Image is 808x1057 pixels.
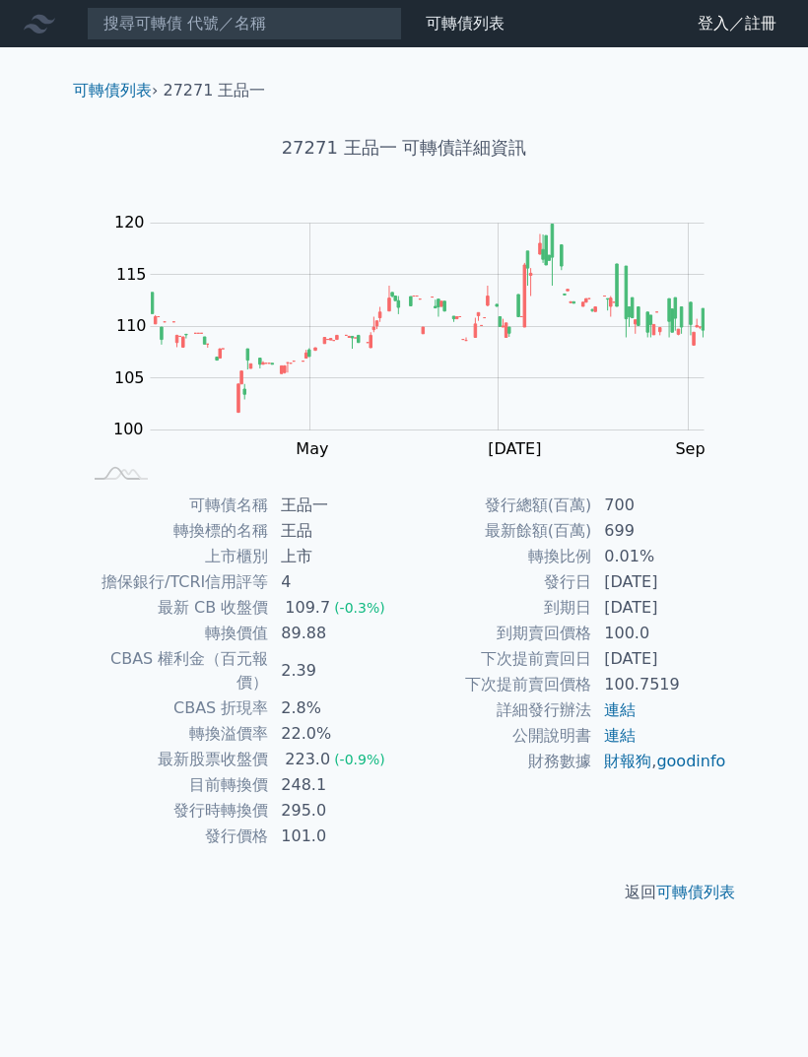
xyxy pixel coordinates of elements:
tspan: 115 [116,265,147,284]
td: 轉換溢價率 [81,721,269,747]
td: 發行總額(百萬) [404,493,592,518]
td: 可轉債名稱 [81,493,269,518]
td: 擔保銀行/TCRI信用評等 [81,569,269,595]
td: 下次提前賣回日 [404,646,592,672]
td: 轉換價值 [81,621,269,646]
g: Chart [103,213,734,458]
tspan: 105 [114,368,145,387]
td: 財務數據 [404,749,592,774]
td: CBAS 權利金（百元報價） [81,646,269,695]
tspan: May [296,439,328,458]
td: 發行價格 [81,824,269,849]
td: 目前轉換價 [81,772,269,798]
tspan: 120 [114,213,145,231]
g: Series [151,225,704,413]
tspan: 110 [116,316,147,335]
td: 4 [269,569,404,595]
td: 89.88 [269,621,404,646]
td: 發行日 [404,569,592,595]
td: [DATE] [592,646,727,672]
td: 最新餘額(百萬) [404,518,592,544]
td: 王品 [269,518,404,544]
td: 詳細發行辦法 [404,697,592,723]
td: 下次提前賣回價格 [404,672,592,697]
td: 2.39 [269,646,404,695]
td: 上市櫃別 [81,544,269,569]
td: 22.0% [269,721,404,747]
a: 登入／註冊 [682,8,792,39]
td: 到期日 [404,595,592,621]
td: CBAS 折現率 [81,695,269,721]
td: 700 [592,493,727,518]
div: 109.7 [281,596,334,620]
a: 連結 [604,700,636,719]
td: [DATE] [592,595,727,621]
td: 轉換標的名稱 [81,518,269,544]
p: 返回 [57,881,751,904]
h1: 27271 王品一 可轉債詳細資訊 [57,134,751,162]
td: 上市 [269,544,404,569]
td: 公開說明書 [404,723,592,749]
a: 財報狗 [604,752,651,770]
li: 27271 王品一 [164,79,266,102]
span: (-0.9%) [334,752,385,767]
td: 2.8% [269,695,404,721]
div: 223.0 [281,748,334,771]
a: goodinfo [656,752,725,770]
tspan: Sep [675,439,705,458]
td: 0.01% [592,544,727,569]
tspan: 100 [113,420,144,438]
td: 248.1 [269,772,404,798]
td: 發行時轉換價 [81,798,269,824]
td: [DATE] [592,569,727,595]
td: 到期賣回價格 [404,621,592,646]
span: (-0.3%) [334,600,385,616]
td: 295.0 [269,798,404,824]
td: 轉換比例 [404,544,592,569]
td: 101.0 [269,824,404,849]
td: 王品一 [269,493,404,518]
a: 可轉債列表 [656,883,735,901]
td: 最新 CB 收盤價 [81,595,269,621]
a: 100.7519 [604,675,679,694]
td: 最新股票收盤價 [81,747,269,772]
td: 100.0 [592,621,727,646]
a: 可轉債列表 [426,14,505,33]
a: 連結 [604,726,636,745]
a: 可轉債列表 [73,81,152,99]
li: › [73,79,158,102]
input: 搜尋可轉債 代號／名稱 [87,7,402,40]
td: , [592,749,727,774]
tspan: [DATE] [488,439,541,458]
td: 699 [592,518,727,544]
